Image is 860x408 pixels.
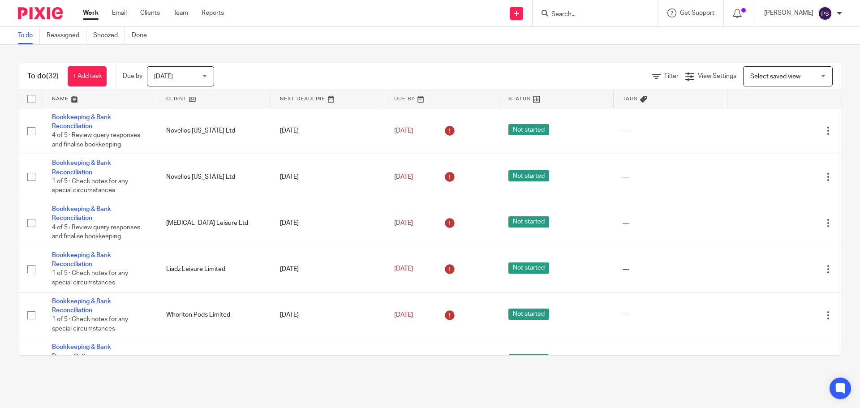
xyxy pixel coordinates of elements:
span: Not started [508,354,549,365]
span: 4 of 5 · Review query responses and finalise bookkeeping [52,224,140,240]
div: --- [623,265,719,274]
td: Liadz Leisure Limited [157,246,271,292]
a: Bookkeeping & Bank Reconciliation [52,206,111,221]
td: [DATE] [271,246,385,292]
span: 4 of 5 · Review query responses and finalise bookkeeping [52,132,140,148]
td: [MEDICAL_DATA] Leisure Ltd [157,200,271,246]
span: [DATE] [154,73,173,80]
span: 1 of 5 · Check notes for any special circumstances [52,271,128,286]
a: Team [173,9,188,17]
a: To do [18,27,40,44]
span: 1 of 5 · Check notes for any special circumstances [52,178,128,194]
td: [DATE] [271,108,385,154]
span: Get Support [680,10,714,16]
td: Novellos [US_STATE] Ltd [157,108,271,154]
span: Not started [508,170,549,181]
span: Not started [508,216,549,228]
a: Email [112,9,127,17]
td: [DATE] [271,200,385,246]
h1: To do [27,72,59,81]
img: svg%3E [818,6,832,21]
td: Love To Home Properties Ltd [157,338,271,384]
span: Filter [664,73,679,79]
a: Done [132,27,154,44]
td: [DATE] [271,292,385,338]
td: Novellos [US_STATE] Ltd [157,154,271,200]
a: Bookkeeping & Bank Reconciliation [52,298,111,314]
span: Tags [623,96,638,101]
p: Due by [123,72,142,81]
span: [DATE] [394,266,413,272]
a: + Add task [68,66,107,86]
td: [DATE] [271,338,385,384]
div: --- [623,310,719,319]
img: Pixie [18,7,63,19]
p: [PERSON_NAME] [764,9,813,17]
a: Reassigned [47,27,86,44]
div: --- [623,126,719,135]
span: Not started [508,124,549,135]
span: [DATE] [394,128,413,134]
a: Reports [202,9,224,17]
span: [DATE] [394,174,413,180]
span: (32) [46,73,59,80]
a: Bookkeeping & Bank Reconciliation [52,252,111,267]
a: Snoozed [93,27,125,44]
span: [DATE] [394,312,413,318]
span: Not started [508,309,549,320]
div: --- [623,172,719,181]
a: Bookkeeping & Bank Reconciliation [52,114,111,129]
td: Whorlton Pods Limited [157,292,271,338]
div: --- [623,219,719,228]
span: Select saved view [750,73,800,80]
span: 1 of 5 · Check notes for any special circumstances [52,317,128,332]
span: View Settings [698,73,736,79]
a: Bookkeeping & Bank Reconciliation [52,344,111,359]
a: Bookkeeping & Bank Reconciliation [52,160,111,175]
a: Work [83,9,99,17]
td: [DATE] [271,154,385,200]
span: [DATE] [394,220,413,226]
span: Not started [508,262,549,274]
a: Clients [140,9,160,17]
input: Search [550,11,631,19]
